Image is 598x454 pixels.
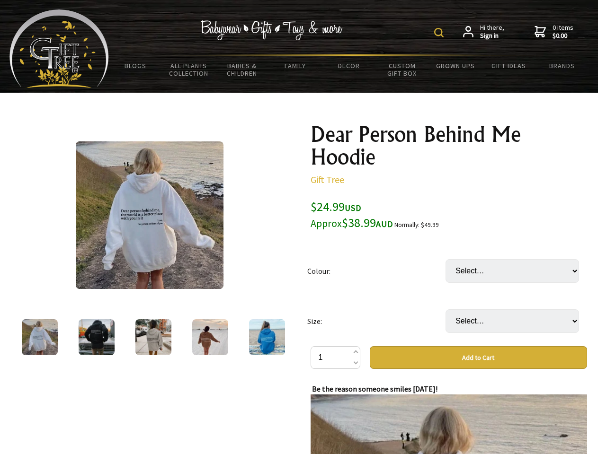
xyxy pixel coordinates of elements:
a: Decor [322,56,375,76]
img: Dear Person Behind Me Hoodie [135,319,171,355]
img: Babyware - Gifts - Toys and more... [9,9,109,88]
span: USD [345,202,361,213]
a: Babies & Children [215,56,269,83]
a: BLOGS [109,56,162,76]
button: Add to Cart [370,346,587,369]
img: Dear Person Behind Me Hoodie [249,319,285,355]
span: $24.99 $38.99 [311,199,393,230]
td: Size: [307,296,446,346]
span: Hi there, [480,24,504,40]
a: Custom Gift Box [375,56,429,83]
h1: Dear Person Behind Me Hoodie [311,123,587,168]
img: Dear Person Behind Me Hoodie [76,141,223,289]
a: Grown Ups [428,56,482,76]
small: Normally: $49.99 [394,221,439,229]
a: Family [269,56,322,76]
img: Dear Person Behind Me Hoodie [22,319,58,355]
span: 0 items [553,23,573,40]
span: AUD [376,218,393,229]
a: Hi there,Sign in [463,24,504,40]
td: Colour: [307,246,446,296]
img: Babywear - Gifts - Toys & more [201,20,343,40]
img: product search [434,28,444,37]
a: Brands [536,56,589,76]
img: Dear Person Behind Me Hoodie [79,319,115,355]
a: Gift Ideas [482,56,536,76]
img: Dear Person Behind Me Hoodie [192,319,228,355]
a: Gift Tree [311,174,344,185]
small: Approx [311,217,342,230]
strong: $0.00 [553,32,573,40]
a: All Plants Collection [162,56,216,83]
a: 0 items$0.00 [535,24,573,40]
strong: Sign in [480,32,504,40]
